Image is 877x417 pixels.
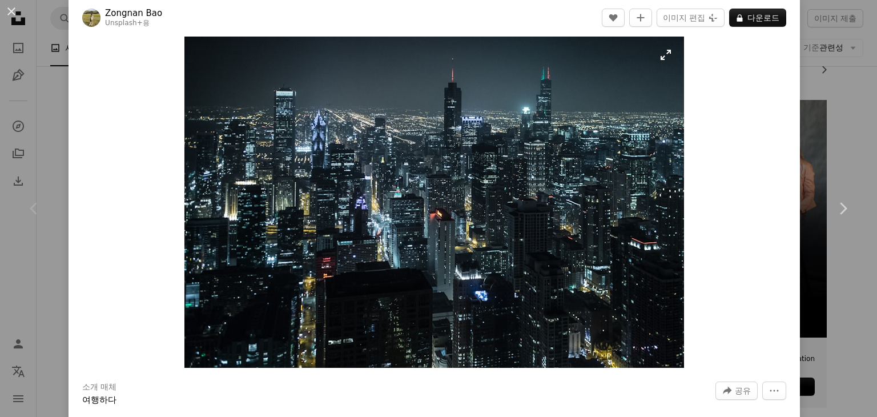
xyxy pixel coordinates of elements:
a: Zongnan Bao [105,7,162,19]
img: 밤의 도시 [184,37,684,368]
button: 더 많은 작업 [762,382,786,400]
h3: 소개 매체 [82,382,116,393]
a: Unsplash+ [105,19,143,27]
button: 다운로드 [729,9,786,27]
button: 이 이미지 확대 [184,37,684,368]
button: 좋아요 [602,9,625,27]
a: 다음 [808,154,877,263]
img: Zongnan Bao의 프로필로 이동 [82,9,100,27]
div: 용 [105,19,162,28]
a: 여행하다 [82,395,116,405]
button: 컬렉션에 추가 [629,9,652,27]
button: 이미지 편집 [657,9,725,27]
button: 이 이미지 공유 [715,382,758,400]
span: 공유 [735,382,751,399]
